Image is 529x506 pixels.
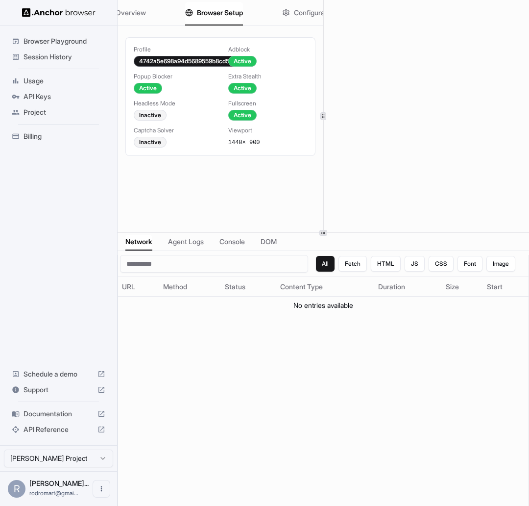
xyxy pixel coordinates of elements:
div: Headless Mode [134,100,213,107]
div: Active [228,110,257,121]
div: Schedule a demo [8,366,109,382]
span: Console [219,237,245,247]
div: Content Type [280,282,370,292]
div: Browser Playground [8,33,109,49]
div: Captcha Solver [134,126,213,134]
button: Open menu [93,480,110,498]
div: API Reference [8,422,109,437]
div: R [8,480,25,498]
span: Usage [24,76,105,86]
td: No entries available [118,297,529,315]
span: API Keys [24,92,105,101]
div: Support [8,382,109,398]
div: Active [228,56,257,67]
div: Usage [8,73,109,89]
button: CSS [429,256,454,272]
div: Size [446,282,479,292]
button: All [316,256,335,272]
span: API Reference [24,425,94,434]
span: 1440 × 900 [228,139,260,146]
button: JS [405,256,425,272]
span: Schedule a demo [24,369,94,379]
span: Overview [116,8,146,18]
span: Configuration [294,8,337,18]
span: Support [24,385,94,395]
div: Billing [8,128,109,144]
span: Session History [24,52,105,62]
div: API Keys [8,89,109,104]
span: Billing [24,131,105,141]
div: Status [225,282,272,292]
span: DOM [261,237,277,247]
div: Profile [134,46,213,53]
div: Popup Blocker [134,73,213,80]
span: Project [24,107,105,117]
div: Viewport [228,126,307,134]
button: Image [486,256,515,272]
span: Agent Logs [168,237,204,247]
div: Start [487,282,525,292]
div: Inactive [134,137,167,148]
button: Font [457,256,482,272]
div: Method [163,282,217,292]
div: Session History [8,49,109,65]
img: Anchor Logo [22,8,96,17]
div: Extra Stealth [228,73,307,80]
span: Rodrigo MArtínez [29,479,89,487]
div: Documentation [8,406,109,422]
div: Fullscreen [228,100,307,107]
div: 4742a5e698a94d5689559b8cd5347d00 [134,56,256,67]
button: HTML [371,256,401,272]
div: Active [228,83,257,94]
span: Browser Setup [197,8,243,18]
div: Active [134,83,162,94]
div: Duration [378,282,438,292]
div: Project [8,104,109,120]
span: rodromart@gmail.com [29,489,78,497]
button: Fetch [338,256,367,272]
div: Adblock [228,46,307,53]
div: URL [122,282,155,292]
span: Network [125,237,152,247]
div: Inactive [134,110,167,121]
span: Browser Playground [24,36,105,46]
span: Documentation [24,409,94,419]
